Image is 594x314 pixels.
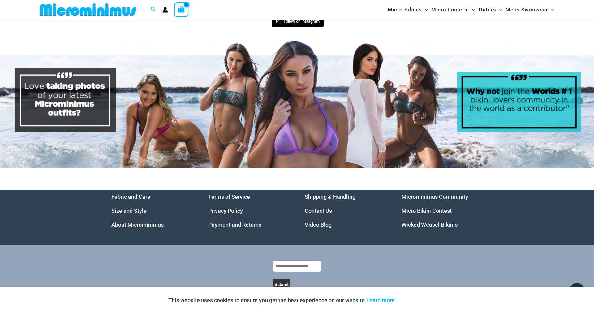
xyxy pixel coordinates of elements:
a: Micro Bikini Contest [402,207,452,214]
span: Menu Toggle [496,2,502,18]
span: Outers [479,2,496,18]
button: Submit [273,279,290,290]
a: Fabric and Care [111,194,150,200]
span: Mens Swimwear [506,2,548,18]
nav: Site Navigation [385,1,557,19]
a: Mens SwimwearMenu ToggleMenu Toggle [504,2,556,18]
a: Learn more [366,297,395,303]
aside: Footer Widget 1 [111,190,193,232]
a: About Microminimus [111,221,164,228]
a: Contact Us [305,207,332,214]
span: Micro Lingerie [431,2,469,18]
aside: Footer Widget 2 [208,190,290,232]
a: OutersMenu ToggleMenu Toggle [477,2,504,18]
svg: Instagram [276,19,281,24]
button: Accept [399,293,426,308]
a: Instagram Follow on Instagram [272,16,324,27]
a: View Shopping Cart, empty [174,2,188,17]
a: Size and Style [111,207,147,214]
a: Shipping & Handling [305,194,355,200]
p: This website uses cookies to ensure you get the best experience on our website. [168,296,395,305]
a: Wicked Weasel Bikinis [402,221,458,228]
span: Menu Toggle [548,2,554,18]
a: Video Blog [305,221,332,228]
a: Terms of Service [208,194,250,200]
aside: Footer Widget 4 [402,190,483,232]
nav: Menu [305,190,386,232]
a: Payment and Returns [208,221,261,228]
a: Account icon link [162,7,168,13]
a: Search icon link [151,6,156,14]
a: Privacy Policy [208,207,243,214]
span: Menu Toggle [469,2,475,18]
span: Menu Toggle [422,2,428,18]
nav: Menu [402,190,483,232]
a: Micro BikinisMenu ToggleMenu Toggle [386,2,430,18]
a: Micro LingerieMenu ToggleMenu Toggle [430,2,477,18]
nav: Menu [208,190,290,232]
nav: Menu [111,190,193,232]
aside: Footer Widget 3 [305,190,386,232]
span: Follow on Instagram [284,19,320,24]
span: Micro Bikinis [388,2,422,18]
img: MM SHOP LOGO FLAT [37,3,139,17]
a: Microminimus Community [402,194,468,200]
